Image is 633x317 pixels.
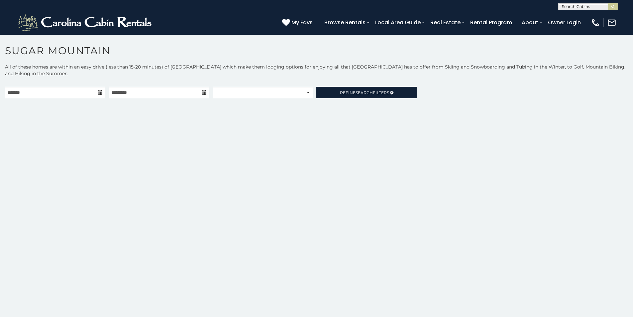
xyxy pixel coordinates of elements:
[591,18,600,27] img: phone-regular-white.png
[545,17,584,28] a: Owner Login
[340,90,389,95] span: Refine Filters
[372,17,424,28] a: Local Area Guide
[467,17,515,28] a: Rental Program
[356,90,373,95] span: Search
[282,18,314,27] a: My Favs
[427,17,464,28] a: Real Estate
[17,13,155,33] img: White-1-2.png
[321,17,369,28] a: Browse Rentals
[607,18,616,27] img: mail-regular-white.png
[518,17,542,28] a: About
[316,87,417,98] a: RefineSearchFilters
[291,18,313,27] span: My Favs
